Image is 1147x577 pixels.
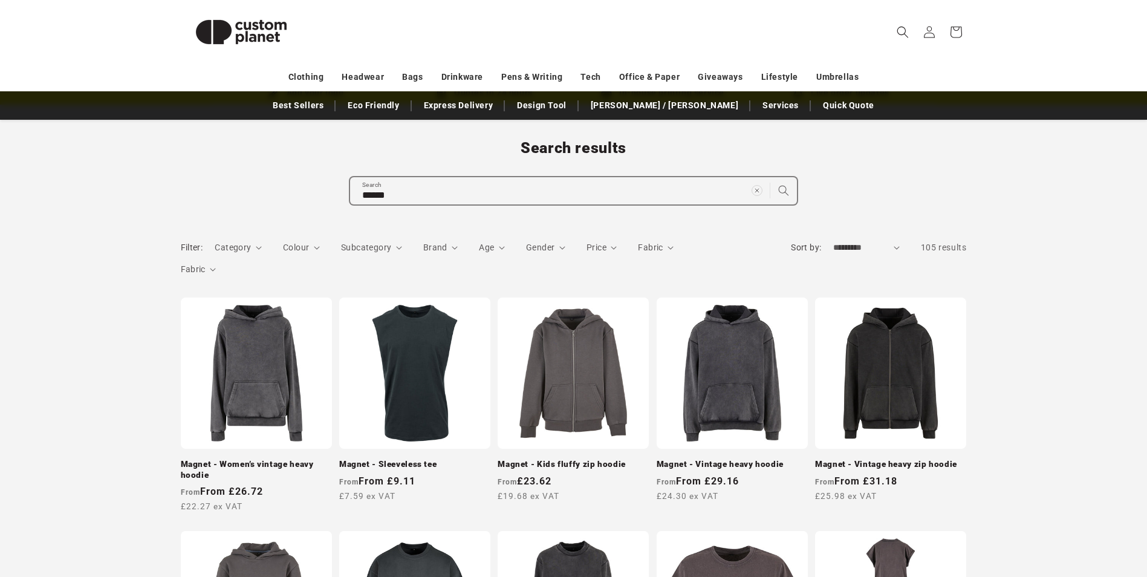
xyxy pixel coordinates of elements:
summary: Brand (0 selected) [423,241,458,254]
a: Best Sellers [267,95,330,116]
a: [PERSON_NAME] / [PERSON_NAME] [585,95,744,116]
a: Magnet - Kids fluffy zip hoodie [498,459,649,470]
span: Age [479,243,494,252]
summary: Search [889,19,916,45]
a: Headwear [342,67,384,88]
a: Office & Paper [619,67,680,88]
a: Magnet - Women’s vintage heavy hoodie [181,459,332,480]
summary: Fabric (0 selected) [638,241,674,254]
h1: Search results [181,139,967,158]
span: Fabric [638,243,663,252]
a: Eco Friendly [342,95,405,116]
a: Magnet - Sleeveless tee [339,459,490,470]
a: Lifestyle [761,67,798,88]
span: Subcategory [341,243,391,252]
summary: Category (0 selected) [215,241,262,254]
a: Quick Quote [817,95,880,116]
a: Pens & Writing [501,67,562,88]
summary: Fabric (0 selected) [181,263,216,276]
img: Custom Planet [181,5,302,59]
label: Sort by: [791,243,821,252]
a: Umbrellas [816,67,859,88]
iframe: Chat Widget [945,446,1147,577]
summary: Subcategory (0 selected) [341,241,402,254]
a: Design Tool [511,95,573,116]
a: Giveaways [698,67,742,88]
a: Bags [402,67,423,88]
a: Drinkware [441,67,483,88]
h2: Filter: [181,241,203,254]
a: Express Delivery [418,95,499,116]
button: Search [770,177,797,204]
span: Fabric [181,264,206,274]
summary: Colour (0 selected) [283,241,320,254]
span: Brand [423,243,447,252]
span: Category [215,243,251,252]
summary: Age (0 selected) [479,241,505,254]
span: Price [586,243,606,252]
span: Colour [283,243,309,252]
button: Clear search term [744,177,770,204]
a: Magnet - Vintage heavy hoodie [657,459,808,470]
summary: Price [586,241,617,254]
span: 105 results [921,243,967,252]
span: Gender [526,243,554,252]
a: Tech [580,67,600,88]
a: Clothing [288,67,324,88]
summary: Gender (0 selected) [526,241,565,254]
a: Magnet - Vintage heavy zip hoodie [815,459,966,470]
a: Services [756,95,805,116]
